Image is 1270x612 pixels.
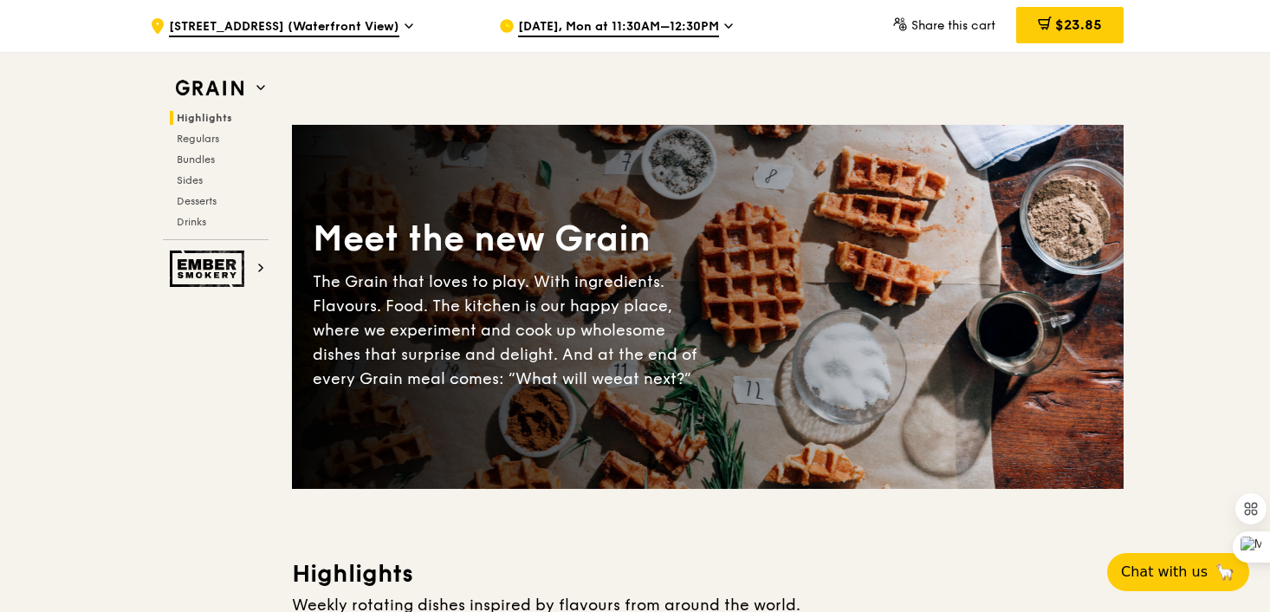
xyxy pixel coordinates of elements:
span: Sides [177,174,203,186]
span: Drinks [177,216,206,228]
span: [STREET_ADDRESS] (Waterfront View) [169,18,399,37]
span: eat next?” [613,369,691,388]
img: Ember Smokery web logo [170,251,249,287]
span: Regulars [177,133,219,145]
span: [DATE], Mon at 11:30AM–12:30PM [518,18,719,37]
img: Grain web logo [170,73,249,104]
span: Highlights [177,112,232,124]
span: Share this cart [911,18,995,33]
button: Chat with us🦙 [1107,553,1249,591]
span: 🦙 [1215,562,1235,583]
h3: Highlights [292,558,1124,589]
div: Meet the new Grain [313,216,708,263]
span: $23.85 [1055,16,1102,33]
span: Chat with us [1121,562,1208,583]
span: Bundles [177,153,215,166]
div: The Grain that loves to play. With ingredients. Flavours. Food. The kitchen is our happy place, w... [313,270,708,391]
span: Desserts [177,195,217,207]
